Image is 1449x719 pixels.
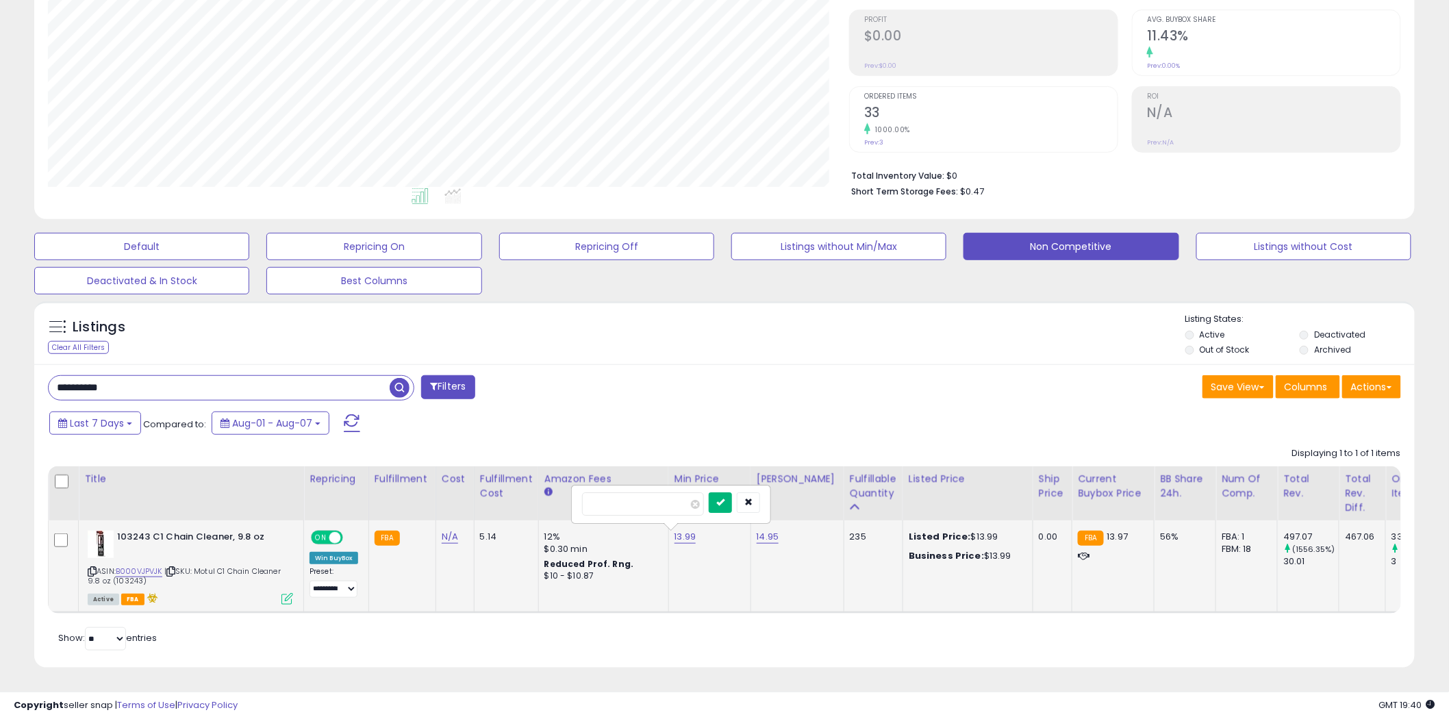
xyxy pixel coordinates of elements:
[1292,544,1335,555] small: (1556.35%)
[1147,93,1400,101] span: ROI
[1283,472,1333,501] div: Total Rev.
[1391,472,1441,501] div: Ordered Items
[58,631,157,644] span: Show: entries
[88,566,281,586] span: | SKU: Motul C1 Chain Cleaner 9.8 oz (103243)
[675,530,696,544] a: 13.99
[70,416,124,430] span: Last 7 Days
[341,532,363,544] span: OFF
[1222,543,1267,555] div: FBM: 18
[1314,344,1351,355] label: Archived
[1147,16,1400,24] span: Avg. Buybox Share
[1078,472,1148,501] div: Current Buybox Price
[1345,472,1380,515] div: Total Rev. Diff.
[1202,375,1274,399] button: Save View
[375,531,400,546] small: FBA
[1400,544,1433,555] small: (1000%)
[442,530,458,544] a: N/A
[909,530,971,543] b: Listed Price:
[48,341,109,354] div: Clear All Filters
[544,570,658,582] div: $10 - $10.87
[864,16,1118,24] span: Profit
[1345,531,1375,543] div: 467.06
[909,550,1022,562] div: $13.99
[851,170,944,181] b: Total Inventory Value:
[117,698,175,711] a: Terms of Use
[143,418,206,431] span: Compared to:
[1147,138,1174,147] small: Prev: N/A
[1147,28,1400,47] h2: 11.43%
[49,412,141,435] button: Last 7 Days
[1283,555,1339,568] div: 30.01
[1107,530,1129,543] span: 13.97
[731,233,946,260] button: Listings without Min/Max
[84,472,298,486] div: Title
[266,233,481,260] button: Repricing On
[864,62,896,70] small: Prev: $0.00
[850,531,892,543] div: 235
[1342,375,1401,399] button: Actions
[864,28,1118,47] h2: $0.00
[14,698,64,711] strong: Copyright
[870,125,910,135] small: 1000.00%
[1200,344,1250,355] label: Out of Stock
[544,472,663,486] div: Amazon Fees
[121,594,144,605] span: FBA
[757,472,838,486] div: [PERSON_NAME]
[88,531,293,603] div: ASIN:
[909,549,984,562] b: Business Price:
[117,531,283,547] b: 103243 C1 Chain Cleaner, 9.8 oz
[1185,313,1415,326] p: Listing States:
[34,267,249,294] button: Deactivated & In Stock
[88,531,114,558] img: 31OsK0C6OGL._SL40_.jpg
[850,472,897,501] div: Fulfillable Quantity
[1200,329,1225,340] label: Active
[1285,380,1328,394] span: Columns
[310,552,358,564] div: Win BuyBox
[499,233,714,260] button: Repricing Off
[544,558,634,570] b: Reduced Prof. Rng.
[1379,698,1435,711] span: 2025-08-15 19:40 GMT
[544,531,658,543] div: 12%
[851,186,958,197] b: Short Term Storage Fees:
[1160,531,1205,543] div: 56%
[909,472,1027,486] div: Listed Price
[312,532,329,544] span: ON
[1222,531,1267,543] div: FBA: 1
[1039,531,1061,543] div: 0.00
[144,593,159,603] i: hazardous material
[14,699,238,712] div: seller snap | |
[1222,472,1272,501] div: Num of Comp.
[116,566,162,577] a: B000VJPVJK
[1391,531,1447,543] div: 33
[232,416,312,430] span: Aug-01 - Aug-07
[480,531,528,543] div: 5.14
[864,105,1118,123] h2: 33
[851,166,1391,183] li: $0
[442,472,468,486] div: Cost
[177,698,238,711] a: Privacy Policy
[1147,105,1400,123] h2: N/A
[960,185,984,198] span: $0.47
[1039,472,1066,501] div: Ship Price
[1147,62,1180,70] small: Prev: 0.00%
[864,138,883,147] small: Prev: 3
[73,318,125,337] h5: Listings
[757,530,779,544] a: 14.95
[544,543,658,555] div: $0.30 min
[34,233,249,260] button: Default
[266,267,481,294] button: Best Columns
[1196,233,1411,260] button: Listings without Cost
[544,486,553,499] small: Amazon Fees.
[1078,531,1103,546] small: FBA
[421,375,475,399] button: Filters
[212,412,329,435] button: Aug-01 - Aug-07
[480,472,533,501] div: Fulfillment Cost
[909,531,1022,543] div: $13.99
[88,594,119,605] span: All listings currently available for purchase on Amazon
[864,93,1118,101] span: Ordered Items
[1160,472,1210,501] div: BB Share 24h.
[1292,447,1401,460] div: Displaying 1 to 1 of 1 items
[310,567,358,598] div: Preset:
[1283,531,1339,543] div: 497.07
[310,472,363,486] div: Repricing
